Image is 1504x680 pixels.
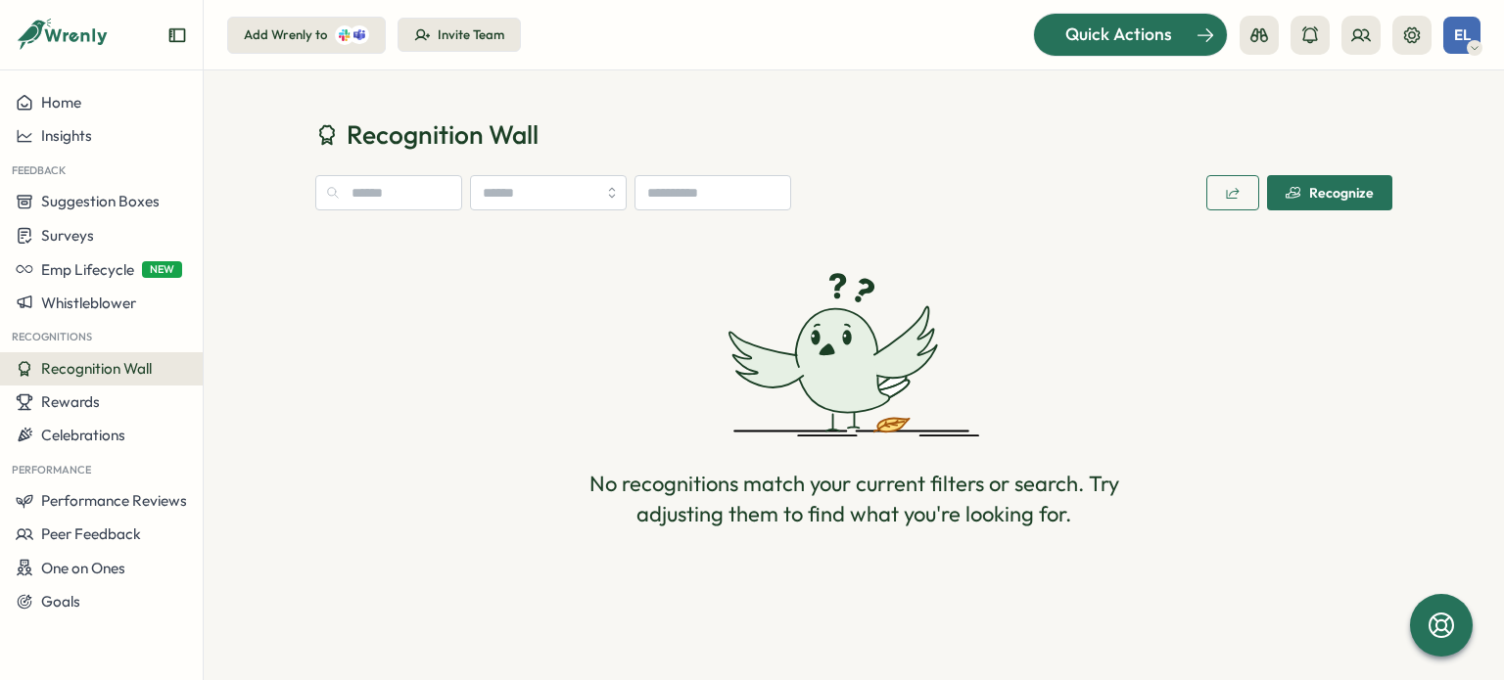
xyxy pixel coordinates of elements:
[398,18,521,53] button: Invite Team
[1454,26,1471,43] span: EL
[41,491,187,510] span: Performance Reviews
[41,226,94,245] span: Surveys
[41,260,134,279] span: Emp Lifecycle
[1033,13,1228,56] button: Quick Actions
[41,592,80,611] span: Goals
[227,17,386,54] button: Add Wrenly to
[41,126,92,145] span: Insights
[1443,17,1480,54] button: EL
[244,26,327,44] div: Add Wrenly to
[41,359,152,378] span: Recognition Wall
[41,93,81,112] span: Home
[142,261,182,278] span: NEW
[347,117,539,152] span: Recognition Wall
[41,392,100,411] span: Rewards
[438,26,504,44] div: Invite Team
[167,25,187,45] button: Expand sidebar
[1267,175,1392,210] button: Recognize
[41,192,160,210] span: Suggestion Boxes
[41,294,136,312] span: Whistleblower
[41,524,141,543] span: Peer Feedback
[41,426,125,444] span: Celebrations
[572,469,1136,529] div: No recognitions match your current filters or search. Try adjusting them to find what you're look...
[1286,185,1374,201] div: Recognize
[1065,22,1172,47] span: Quick Actions
[41,559,125,577] span: One on Ones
